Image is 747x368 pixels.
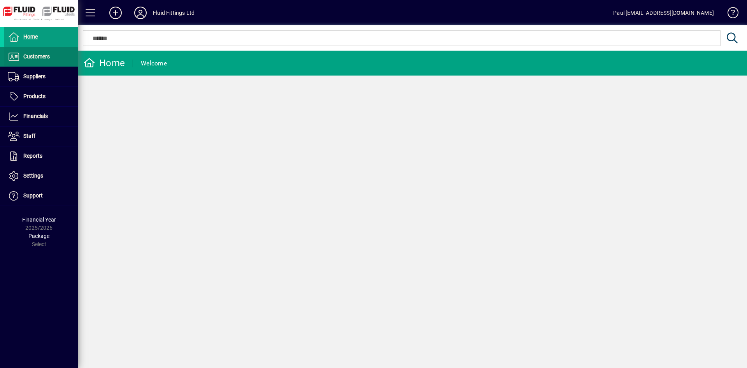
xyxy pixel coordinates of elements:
[4,166,78,186] a: Settings
[23,73,46,79] span: Suppliers
[23,153,42,159] span: Reports
[4,87,78,106] a: Products
[4,146,78,166] a: Reports
[128,6,153,20] button: Profile
[613,7,714,19] div: Paul [EMAIL_ADDRESS][DOMAIN_NAME]
[23,93,46,99] span: Products
[4,127,78,146] a: Staff
[141,57,167,70] div: Welcome
[4,47,78,67] a: Customers
[22,217,56,223] span: Financial Year
[23,113,48,119] span: Financials
[23,133,35,139] span: Staff
[722,2,737,27] a: Knowledge Base
[23,192,43,199] span: Support
[153,7,195,19] div: Fluid Fittings Ltd
[23,53,50,60] span: Customers
[4,107,78,126] a: Financials
[103,6,128,20] button: Add
[23,33,38,40] span: Home
[23,173,43,179] span: Settings
[4,186,78,206] a: Support
[28,233,49,239] span: Package
[4,67,78,86] a: Suppliers
[84,57,125,69] div: Home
